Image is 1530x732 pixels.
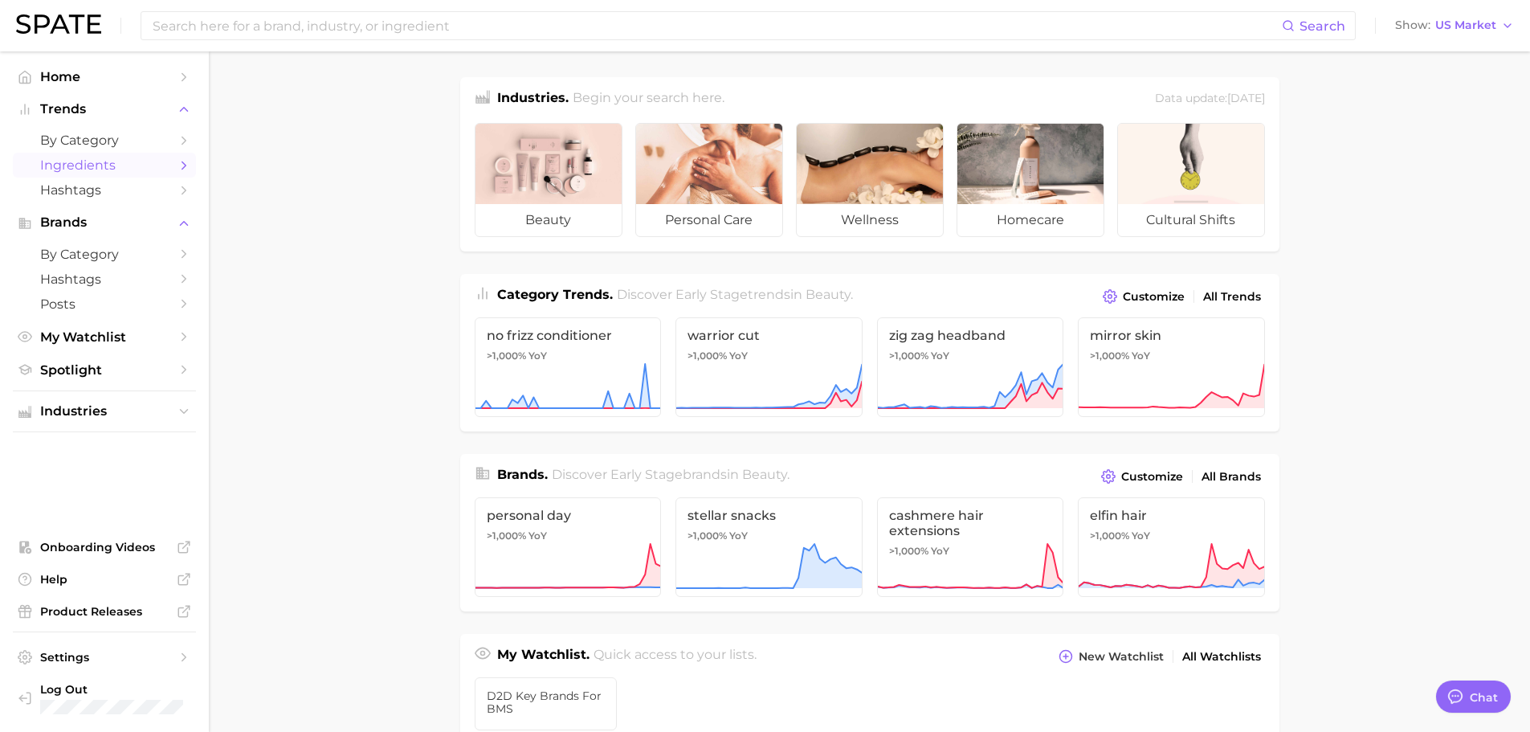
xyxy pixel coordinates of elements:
span: YoY [528,350,547,362]
span: YoY [931,545,949,558]
span: All Watchlists [1182,650,1261,664]
span: >1,000% [687,350,727,362]
a: All Brands [1197,466,1265,488]
span: cashmere hair extensions [889,508,1052,538]
span: personal day [487,508,650,523]
a: Settings [13,645,196,669]
a: no frizz conditioner>1,000% YoY [475,317,662,417]
span: YoY [729,530,748,542]
a: cultural shifts [1117,123,1265,237]
button: New Watchlist [1055,645,1167,668]
span: warrior cut [687,328,851,343]
span: Discover Early Stage brands in . [552,467,789,482]
span: D2D Key Brands for BMS [487,689,606,715]
button: Industries [13,399,196,423]
span: US Market [1435,21,1496,30]
span: Hashtags [40,272,169,287]
span: Trends [40,102,169,117]
a: All Trends [1199,286,1265,308]
span: homecare [957,204,1104,236]
button: Brands [13,211,196,235]
span: >1,000% [487,350,526,362]
span: beauty [806,287,851,302]
span: >1,000% [687,530,727,542]
a: Hashtags [13,267,196,292]
span: wellness [797,204,943,236]
span: Customize [1123,290,1185,304]
span: Settings [40,650,169,665]
a: stellar snacks>1,000% YoY [675,497,863,597]
img: SPATE [16,14,101,34]
span: Search [1299,18,1345,34]
span: Discover Early Stage trends in . [617,287,853,302]
span: Category Trends . [497,287,613,302]
span: no frizz conditioner [487,328,650,343]
a: warrior cut>1,000% YoY [675,317,863,417]
span: >1,000% [889,350,928,362]
span: Help [40,572,169,587]
h2: Begin your search here. [573,88,724,110]
button: Trends [13,97,196,121]
a: Posts [13,292,196,317]
span: Spotlight [40,362,169,378]
span: Show [1395,21,1430,30]
button: Customize [1099,285,1188,308]
a: Log out. Currently logged in with e-mail kaitlyn.olert@loreal.com. [13,677,196,719]
span: Industries [40,404,169,419]
span: beauty [742,467,787,482]
span: All Brands [1202,470,1261,484]
a: Onboarding Videos [13,535,196,559]
a: Hashtags [13,178,196,202]
span: Ingredients [40,157,169,173]
span: cultural shifts [1118,204,1264,236]
span: >1,000% [1090,350,1129,362]
a: by Category [13,128,196,153]
a: elfin hair>1,000% YoY [1078,497,1265,597]
span: >1,000% [889,545,928,557]
a: Spotlight [13,358,196,382]
a: by Category [13,242,196,267]
a: mirror skin>1,000% YoY [1078,317,1265,417]
span: Posts [40,296,169,312]
span: Home [40,69,169,84]
a: beauty [475,123,622,237]
h2: Quick access to your lists. [594,645,757,668]
a: Help [13,567,196,591]
span: YoY [729,350,748,362]
a: wellness [796,123,944,237]
span: zig zag headband [889,328,1052,343]
span: personal care [636,204,782,236]
span: stellar snacks [687,508,851,523]
span: >1,000% [1090,530,1129,542]
a: zig zag headband>1,000% YoY [877,317,1064,417]
span: Product Releases [40,604,169,619]
span: Customize [1121,470,1183,484]
input: Search here for a brand, industry, or ingredient [151,12,1282,39]
a: Product Releases [13,599,196,624]
button: Customize [1097,465,1186,488]
a: homecare [957,123,1104,237]
span: YoY [1132,530,1150,542]
span: All Trends [1203,290,1261,304]
span: Brands . [497,467,548,482]
a: Ingredients [13,153,196,178]
a: D2D Key Brands for BMS [475,677,618,730]
h1: My Watchlist. [497,645,590,668]
span: by Category [40,133,169,148]
span: My Watchlist [40,329,169,345]
span: YoY [1132,350,1150,362]
span: New Watchlist [1079,650,1164,664]
span: Hashtags [40,182,169,198]
span: elfin hair [1090,508,1253,523]
a: personal day>1,000% YoY [475,497,662,597]
a: cashmere hair extensions>1,000% YoY [877,497,1064,597]
a: Home [13,64,196,89]
span: YoY [931,350,949,362]
span: mirror skin [1090,328,1253,343]
a: My Watchlist [13,325,196,350]
div: Data update: [DATE] [1155,88,1265,110]
span: Onboarding Videos [40,540,169,554]
span: beauty [475,204,622,236]
span: by Category [40,247,169,262]
h1: Industries. [497,88,569,110]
